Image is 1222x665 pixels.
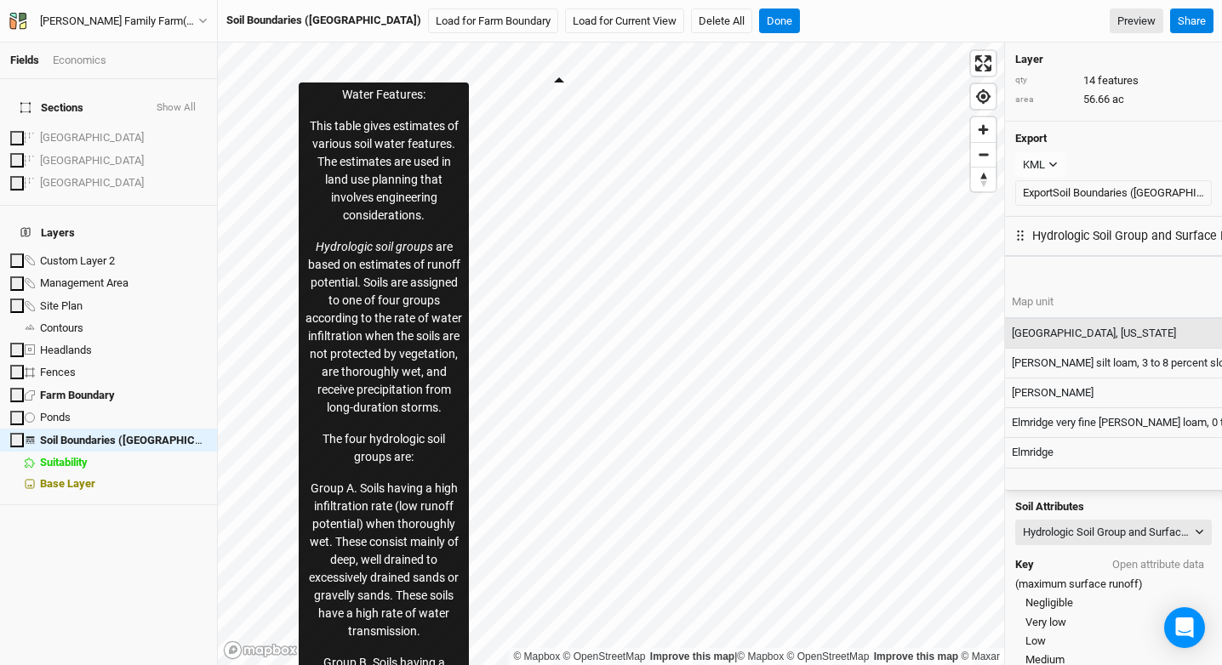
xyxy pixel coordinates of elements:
div: Lower Field [40,131,207,145]
span: Management Area [40,276,128,289]
h4: Export [1015,132,1212,145]
div: 56.66 [1015,92,1212,107]
span: Sections [20,99,83,117]
h4: Layer [1015,53,1212,66]
button: Zoom out [971,142,996,167]
button: Delete All [691,9,752,34]
span: Contours [40,321,83,334]
span: Base Layer [40,477,95,490]
button: ExportSoil Boundaries ([GEOGRAPHIC_DATA]) [1015,180,1212,206]
button: Hydrologic Soil Group and Surface Runoff [1015,520,1212,545]
div: Fences [40,366,207,379]
div: Ponds [40,411,207,424]
div: Rudolph Family Farm(old) [40,13,198,30]
span: [GEOGRAPHIC_DATA] [40,131,144,144]
button: Reset bearing to north [971,167,996,191]
div: Open Intercom Messenger [1164,607,1205,648]
span: Low [1025,634,1046,649]
div: Farm Boundary [40,389,207,402]
div: Soil Boundaries (US) [226,13,421,28]
a: Preview [1110,9,1163,34]
button: Load for Farm Boundary [428,9,558,34]
span: Site Plan [40,299,83,312]
span: Fences [40,366,76,378]
span: Zoom out [971,143,996,167]
span: Headlands [40,344,92,356]
span: ac [1112,92,1124,107]
div: area [1015,94,1075,106]
div: qty [1015,74,1075,87]
span: This table gives estimates of various soil water features. The estimates are used in land use pla... [310,119,459,222]
a: OpenStreetMap [563,651,646,662]
h4: Layers [10,216,207,250]
div: Contours [40,321,207,335]
div: Hydrologic Soil Group and Surface Runoff [1023,524,1191,541]
div: Custom Layer 2 [40,254,207,268]
button: Share [1170,9,1213,34]
div: Headlands [40,344,207,357]
div: | [513,648,1000,665]
div: Middle Field [40,154,207,168]
div: Economics [53,53,106,68]
button: KML [1015,152,1065,178]
a: Improve this map [874,651,958,662]
span: Soil Boundaries ([GEOGRAPHIC_DATA]) [40,434,235,446]
div: Soil Boundaries (US) [40,434,207,447]
a: Fields [10,54,39,66]
span: Negligible [1025,595,1073,611]
div: Site Plan [40,299,207,313]
span: Farm Boundary [40,389,115,401]
button: Done [759,9,800,34]
div: Base Layer [40,477,207,491]
span: Reset bearing to north [971,168,996,191]
a: OpenStreetMap [787,651,870,662]
button: Find my location [971,84,996,109]
span: [GEOGRAPHIC_DATA] [40,176,144,189]
canvas: Map [218,43,1004,665]
p: Water Features: [305,86,462,104]
h4: Key [1015,558,1034,571]
a: Mapbox [737,651,784,662]
div: Upper Field [40,176,207,190]
a: Mapbox [513,651,560,662]
a: Improve this map [650,651,734,662]
button: Open attribute data [1105,552,1212,577]
span: Group A. Soils having a high infiltration rate (low runoff potential) when thoroughly wet. These ... [309,481,459,638]
span: Ponds [40,411,71,423]
button: Load for Current View [565,9,684,34]
button: Zoom in [971,117,996,142]
span: features [1098,73,1139,88]
div: [PERSON_NAME] Family Farm(old) [40,13,198,30]
a: Maxar [961,651,1000,662]
h4: Soil Attributes [1015,500,1212,514]
span: Suitability [40,456,88,469]
a: Mapbox logo [223,640,298,660]
button: Show All [156,99,197,117]
button: [PERSON_NAME] Family Farm(old) [9,12,208,31]
span: Custom Layer 2 [40,254,115,267]
span: The four hydrologic soil groups are: [323,432,445,463]
button: Enter fullscreen [971,51,996,76]
div: Suitability [40,456,207,469]
span: Very low [1025,615,1066,630]
div: KML [1023,156,1045,173]
div: Management Area [40,276,207,290]
span: [GEOGRAPHIC_DATA] [40,154,144,167]
span: Hydrologic soil groups [316,240,433,253]
div: 14 [1015,73,1212,88]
